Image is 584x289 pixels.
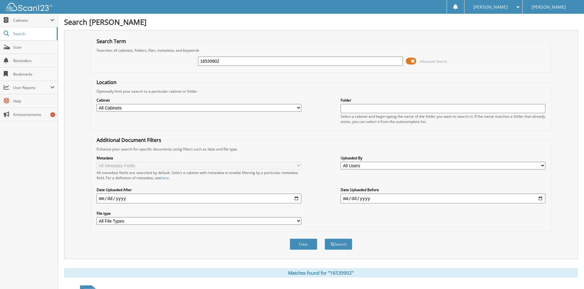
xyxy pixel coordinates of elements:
div: Matches found for "16539902" [64,268,578,277]
div: Optionally limit your search to a particular cabinet or folder [94,89,548,94]
legend: Additional Document Filters [94,137,164,143]
div: 1 [50,112,55,117]
span: Search [13,31,54,36]
span: Scan [13,45,55,50]
span: Announcements [13,112,55,117]
span: User Reports [13,85,50,90]
label: Uploaded By [341,155,545,161]
a: here [161,175,169,180]
label: Date Uploaded Before [341,187,545,192]
legend: Search Term [94,38,129,45]
input: end [341,194,545,203]
span: Bookmarks [13,72,55,77]
label: Folder [341,98,545,103]
span: [PERSON_NAME] [473,5,508,9]
div: Searches all cabinets, folders, files, metadata, and keywords [94,48,548,53]
label: File type [97,211,301,216]
h1: Search [PERSON_NAME] [64,17,578,27]
button: Search [325,239,352,250]
div: Select a cabinet and begin typing the name of the folder you want to search in. If the name match... [341,114,545,124]
label: Metadata [97,155,301,161]
span: [PERSON_NAME] [532,5,566,9]
span: Cabinets [13,18,50,23]
label: Date Uploaded After [97,187,301,192]
span: Help [13,98,55,104]
input: start [97,194,301,203]
button: Clear [290,239,317,250]
div: Enhance your search for specific documents using filters such as date and file type. [94,146,548,152]
div: All metadata fields are searched by default. Select a cabinet with metadata to enable filtering b... [97,170,301,180]
legend: Location [94,79,120,86]
span: Advanced Search [420,59,447,64]
span: Reminders [13,58,55,63]
label: Cabinet [97,98,301,103]
img: scan123-logo-white.svg [6,3,52,11]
